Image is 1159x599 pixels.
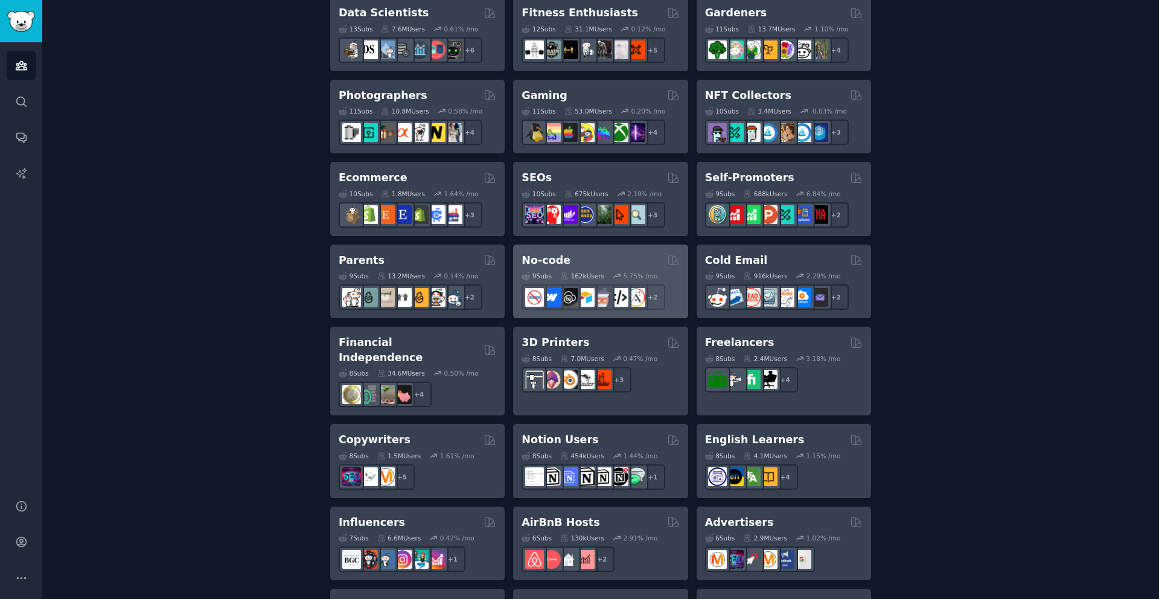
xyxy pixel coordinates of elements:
[410,550,429,569] img: influencermarketing
[564,25,612,33] div: 31.1M Users
[742,288,761,307] img: LeadGeneration
[793,205,811,224] img: betatests
[623,354,657,363] div: 0.47 % /mo
[610,467,628,486] img: BestNotionTemplates
[410,205,429,224] img: reviewmyshopify
[342,205,361,224] img: dropship
[359,123,378,142] img: streetphotography
[522,452,552,460] div: 8 Sub s
[376,467,395,486] img: content_marketing
[759,467,777,486] img: LearnEnglishOnReddit
[522,25,555,33] div: 12 Sub s
[342,467,361,486] img: SEO
[339,534,369,542] div: 7 Sub s
[823,37,849,63] div: + 4
[377,369,425,377] div: 34.6M Users
[560,452,604,460] div: 454k Users
[559,370,578,389] img: blender
[339,515,405,530] h2: Influencers
[708,123,727,142] img: NFTExchange
[339,107,372,115] div: 11 Sub s
[705,335,774,350] h2: Freelancers
[759,550,777,569] img: advertising
[342,288,361,307] img: daddit
[444,205,462,224] img: ecommerce_growth
[725,370,744,389] img: freelance_forhire
[627,40,645,59] img: personaltraining
[776,205,794,224] img: alphaandbetausers
[742,550,761,569] img: PPC
[576,40,595,59] img: weightroom
[560,272,604,280] div: 162k Users
[7,11,35,32] img: GummySearch logo
[576,123,595,142] img: GamerPals
[576,467,595,486] img: NotionGeeks
[522,5,638,21] h2: Fitness Enthusiasts
[576,370,595,389] img: ender3
[542,467,561,486] img: notioncreations
[708,467,727,486] img: languagelearning
[806,190,841,198] div: 6.84 % /mo
[793,550,811,569] img: googleads
[427,205,445,224] img: ecommercemarketing
[376,40,395,59] img: statistics
[457,120,482,145] div: + 4
[742,123,761,142] img: NFTmarket
[705,272,735,280] div: 9 Sub s
[342,385,361,404] img: UKPersonalFinance
[560,354,604,363] div: 7.0M Users
[525,40,544,59] img: GYM
[759,40,777,59] img: GardeningUK
[759,370,777,389] img: Freelancers
[427,123,445,142] img: Nikon
[776,550,794,569] img: FacebookAds
[427,288,445,307] img: parentsofmultiples
[576,288,595,307] img: Airtable
[610,205,628,224] img: GoogleSearchConsole
[593,288,611,307] img: nocodelowcode
[806,354,841,363] div: 3.18 % /mo
[410,123,429,142] img: canon
[342,550,361,569] img: BeautyGuruChatter
[823,120,849,145] div: + 3
[564,190,608,198] div: 675k Users
[624,534,658,542] div: 2.91 % /mo
[559,40,578,59] img: workout
[705,170,794,185] h2: Self-Promoters
[793,40,811,59] img: UrbanGardening
[339,335,479,365] h2: Financial Independence
[525,370,544,389] img: 3Dprinting
[705,107,739,115] div: 10 Sub s
[725,205,744,224] img: youtubepromotion
[624,272,658,280] div: 5.75 % /mo
[457,284,482,310] div: + 2
[705,25,739,33] div: 11 Sub s
[793,288,811,307] img: B2BSaaS
[381,190,425,198] div: 1.8M Users
[708,205,727,224] img: AppIdeas
[444,369,479,377] div: 0.50 % /mo
[640,120,665,145] div: + 4
[542,123,561,142] img: CozyGamers
[705,452,735,460] div: 8 Sub s
[725,123,744,142] img: NFTMarketplace
[339,88,427,103] h2: Photographers
[610,288,628,307] img: NoCodeMovement
[427,40,445,59] img: datasets
[705,354,735,363] div: 8 Sub s
[631,25,666,33] div: 0.12 % /mo
[559,123,578,142] img: macgaming
[806,452,841,460] div: 1.15 % /mo
[708,370,727,389] img: forhire
[742,40,761,59] img: SavageGarden
[457,202,482,228] div: + 3
[809,205,828,224] img: TestMyApp
[525,205,544,224] img: SEO_Digital_Marketing
[743,190,787,198] div: 688k Users
[708,40,727,59] img: vegetablegardening
[376,123,395,142] img: AnalogCommunity
[814,25,849,33] div: 1.10 % /mo
[705,88,791,103] h2: NFT Collectors
[823,202,849,228] div: + 2
[542,550,561,569] img: AirBnBHosts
